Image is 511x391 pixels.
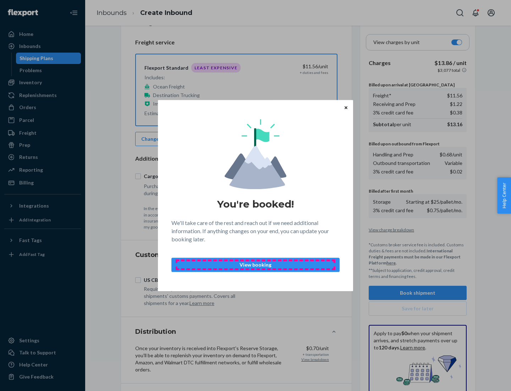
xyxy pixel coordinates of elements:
p: We'll take care of the rest and reach out if we need additional information. If anything changes ... [171,219,340,243]
button: Close [342,103,350,111]
img: svg+xml,%3Csvg%20viewBox%3D%220%200%20174%20197%22%20fill%3D%22none%22%20xmlns%3D%22http%3A%2F%2F... [225,119,286,189]
p: View booking [177,261,334,268]
h1: You're booked! [217,198,294,210]
button: View booking [171,258,340,272]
